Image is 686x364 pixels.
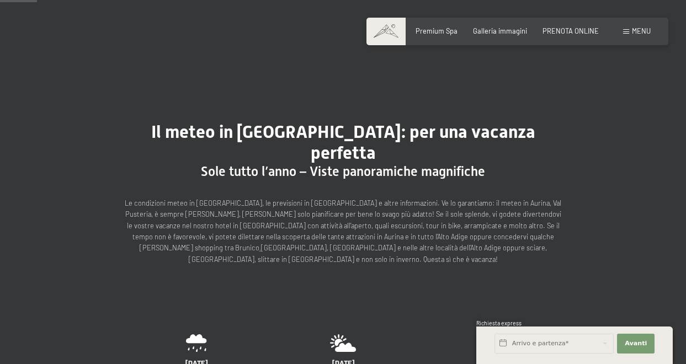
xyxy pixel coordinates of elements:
span: Il meteo in [GEOGRAPHIC_DATA]: per una vacanza perfetta [151,121,535,163]
span: Menu [632,26,651,35]
a: Galleria immagini [473,26,527,35]
span: Richiesta express [476,320,522,326]
a: Premium Spa [416,26,458,35]
p: Le condizioni meteo in [GEOGRAPHIC_DATA], le previsioni in [GEOGRAPHIC_DATA] e altre informazioni... [123,197,564,265]
span: Sole tutto l’anno – Viste panoramiche magnifiche [201,164,485,179]
a: , [259,243,261,252]
span: Avanti [625,339,647,348]
a: PRENOTA ONLINE [543,26,599,35]
button: Avanti [617,334,655,354]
